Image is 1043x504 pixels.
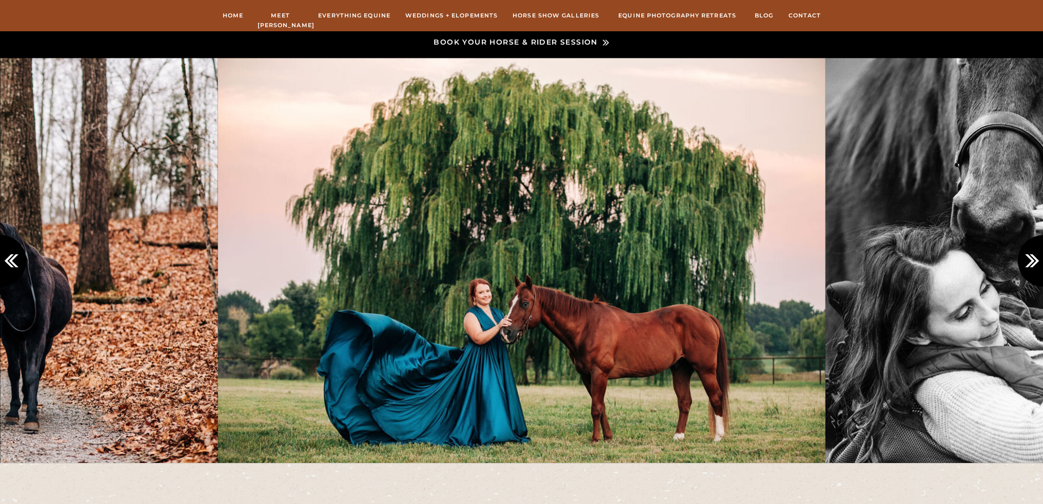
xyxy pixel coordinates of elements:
[788,11,822,20] a: Contact
[511,11,601,20] a: hORSE sHOW gALLERIES
[754,11,775,20] a: Blog
[258,11,304,20] a: Meet [PERSON_NAME]
[433,36,599,49] a: Book your horse & rider session
[222,11,244,20] a: Home
[615,11,740,20] a: Equine Photography Retreats
[317,11,392,20] a: Everything Equine
[405,11,498,20] a: Weddings + Elopements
